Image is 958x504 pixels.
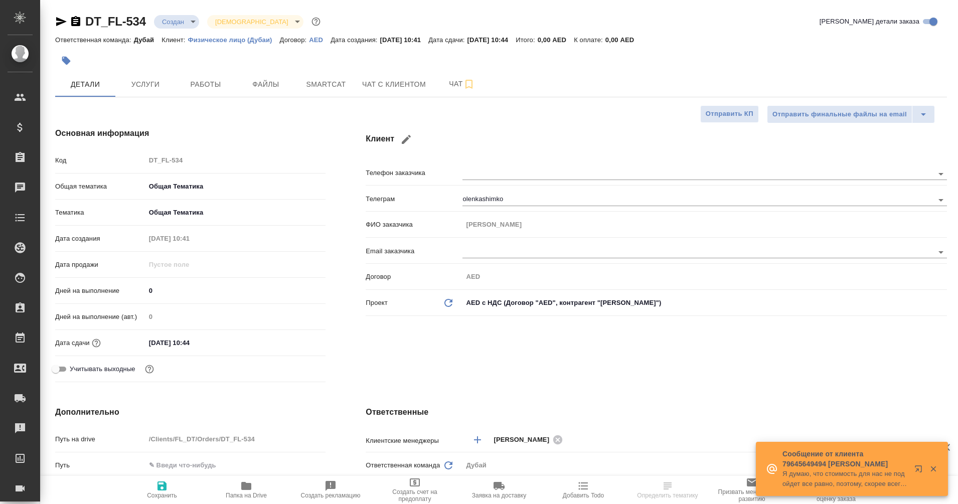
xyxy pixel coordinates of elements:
button: Если добавить услуги и заполнить их объемом, то дата рассчитается автоматически [90,337,103,350]
span: Сохранить [147,492,177,499]
input: Пустое поле [145,153,326,167]
div: [PERSON_NAME] [494,433,566,446]
div: split button [767,105,935,123]
p: Дата создания [55,234,145,244]
span: Услуги [121,78,170,91]
button: Создать счет на предоплату [373,476,457,504]
div: AED с НДС (Договор "AED", контрагент "[PERSON_NAME]") [462,294,947,311]
button: Создан [159,18,187,26]
button: Добавить менеджера [465,428,490,452]
input: Пустое поле [145,231,233,246]
p: Я думаю, что стоимость для нас не подойдет все равно, поэтому, скорее всего, в этот раз не получится [782,469,908,489]
input: ✎ Введи что-нибудь [145,458,326,472]
button: Открыть в новой вкладке [908,459,932,483]
button: Скопировать ссылку для ЯМессенджера [55,16,67,28]
p: Ответственная команда: [55,36,134,44]
a: AED [309,35,331,44]
span: [PERSON_NAME] детали заказа [820,17,919,27]
button: Open [934,167,948,181]
span: Чат [438,78,486,90]
h4: Ответственные [366,406,947,418]
div: Создан [154,15,199,29]
p: Итого: [516,36,537,44]
p: Сообщение от клиента 79645649494 [PERSON_NAME] [782,449,908,469]
span: Заявка на доставку [472,492,526,499]
button: Сохранить [120,476,204,504]
span: Работы [182,78,230,91]
span: Отправить КП [706,108,753,120]
input: ✎ Введи что-нибудь [145,283,326,298]
button: Open [934,245,948,259]
p: Email заказчика [366,246,462,256]
p: 0,00 AED [605,36,642,44]
span: Папка на Drive [226,492,267,499]
button: Доп статусы указывают на важность/срочность заказа [309,15,323,28]
p: Дубай [134,36,162,44]
p: Проект [366,298,388,308]
p: Телеграм [366,194,462,204]
p: Договор [366,272,462,282]
button: Выбери, если сб и вс нужно считать рабочими днями для выполнения заказа. [143,363,156,376]
span: Добавить Todo [563,492,604,499]
p: 0,00 AED [538,36,574,44]
button: Open [941,439,943,441]
p: Путь [55,460,145,470]
p: Договор: [280,36,309,44]
p: Ответственная команда [366,460,440,470]
button: [DEMOGRAPHIC_DATA] [212,18,291,26]
div: Создан [207,15,303,29]
h4: Клиент [366,127,947,151]
p: Дней на выполнение [55,286,145,296]
button: Добавить тэг [55,50,77,72]
p: Физическое лицо (Дубаи) [188,36,280,44]
button: Создать рекламацию [288,476,373,504]
p: К оплате: [574,36,605,44]
span: Smartcat [302,78,350,91]
div: Общая Тематика [145,178,326,195]
input: Пустое поле [462,269,947,284]
button: Определить тематику [625,476,710,504]
h4: Дополнительно [55,406,326,418]
span: Отправить финальные файлы на email [772,109,907,120]
button: Отправить финальные файлы на email [767,105,912,123]
span: Создать рекламацию [301,492,361,499]
button: Заявка на доставку [457,476,541,504]
span: Детали [61,78,109,91]
span: Учитывать выходные [70,364,135,374]
p: Дней на выполнение (авт.) [55,312,145,322]
p: Путь на drive [55,434,145,444]
button: Закрыть [923,464,943,473]
a: Физическое лицо (Дубаи) [188,35,280,44]
input: ✎ Введи что-нибудь [145,335,233,350]
p: [DATE] 10:44 [467,36,516,44]
a: DT_FL-534 [85,15,146,28]
div: Дубай [462,457,947,474]
p: Клиентские менеджеры [366,436,462,446]
p: AED [309,36,331,44]
button: Папка на Drive [204,476,288,504]
p: Дата создания: [331,36,380,44]
div: Общая Тематика [145,204,326,221]
p: Дата продажи [55,260,145,270]
span: Чат с клиентом [362,78,426,91]
button: Призвать менеджера по развитию [710,476,794,504]
p: ФИО заказчика [366,220,462,230]
span: Определить тематику [637,492,698,499]
input: Пустое поле [145,432,326,446]
h4: Основная информация [55,127,326,139]
button: Open [934,193,948,207]
span: Призвать менеджера по развитию [716,488,788,502]
p: Дата сдачи [55,338,90,348]
p: Тематика [55,208,145,218]
span: Создать счет на предоплату [379,488,451,502]
svg: Подписаться [463,78,475,90]
input: Пустое поле [145,309,326,324]
p: Общая тематика [55,182,145,192]
span: [PERSON_NAME] [494,435,555,445]
button: Добавить Todo [541,476,625,504]
input: Пустое поле [145,257,233,272]
input: Пустое поле [462,217,947,232]
p: [DATE] 10:41 [380,36,429,44]
button: Скопировать ссылку [70,16,82,28]
p: Дата сдачи: [428,36,467,44]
